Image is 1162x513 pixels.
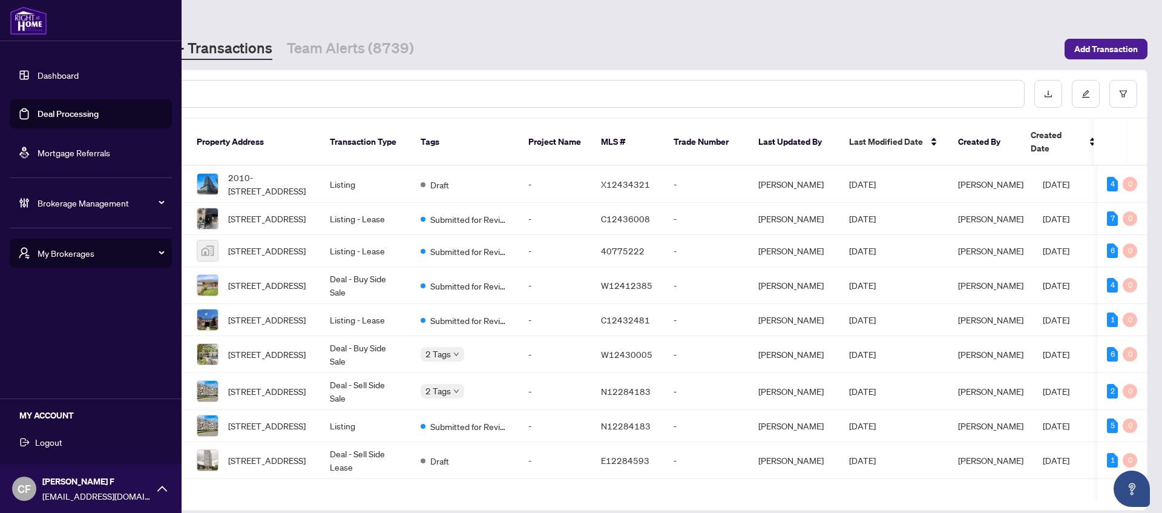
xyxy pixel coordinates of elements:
[749,166,839,203] td: [PERSON_NAME]
[1034,80,1062,108] button: download
[958,455,1023,466] span: [PERSON_NAME]
[1107,384,1118,399] div: 2
[958,179,1023,190] span: [PERSON_NAME]
[320,267,411,304] td: Deal - Buy Side Sale
[38,196,163,210] span: Brokerage Management
[197,275,218,296] img: thumbnail-img
[849,213,876,224] span: [DATE]
[425,384,451,398] span: 2 Tags
[664,203,749,235] td: -
[425,347,451,361] span: 2 Tags
[197,208,218,229] img: thumbnail-img
[519,267,591,304] td: -
[1082,90,1090,98] span: edit
[849,314,876,325] span: [DATE]
[430,178,449,191] span: Draft
[320,119,411,166] th: Transaction Type
[1044,90,1052,98] span: download
[1043,455,1069,466] span: [DATE]
[601,213,650,224] span: C12436008
[601,314,650,325] span: C12432481
[430,314,509,327] span: Submitted for Review
[1123,278,1137,293] div: 0
[664,410,749,442] td: -
[664,442,749,479] td: -
[519,442,591,479] td: -
[197,240,218,261] img: thumbnail-img
[1107,211,1118,226] div: 7
[228,244,306,257] span: [STREET_ADDRESS]
[430,245,509,258] span: Submitted for Review
[228,454,306,467] span: [STREET_ADDRESS]
[664,166,749,203] td: -
[958,420,1023,431] span: [PERSON_NAME]
[1107,243,1118,258] div: 6
[1123,384,1137,399] div: 0
[749,235,839,267] td: [PERSON_NAME]
[1123,243,1137,258] div: 0
[320,304,411,336] td: Listing - Lease
[197,381,218,402] img: thumbnail-img
[320,336,411,373] td: Deal - Buy Side Sale
[749,119,839,166] th: Last Updated By
[19,409,172,422] h5: MY ACCOUNT
[664,336,749,373] td: -
[10,6,47,35] img: logo
[320,203,411,235] td: Listing - Lease
[1043,179,1069,190] span: [DATE]
[320,410,411,442] td: Listing
[749,373,839,410] td: [PERSON_NAME]
[430,213,509,226] span: Submitted for Review
[38,147,110,158] a: Mortgage Referrals
[601,455,649,466] span: E12284593
[1107,453,1118,468] div: 1
[664,373,749,410] td: -
[320,373,411,410] td: Deal - Sell Side Sale
[197,344,218,365] img: thumbnail-img
[519,235,591,267] td: -
[519,166,591,203] td: -
[38,108,99,119] a: Deal Processing
[1043,245,1069,256] span: [DATE]
[601,245,645,256] span: 40775222
[601,420,651,431] span: N12284183
[849,386,876,397] span: [DATE]
[18,247,30,259] span: user-switch
[197,450,218,471] img: thumbnail-img
[839,119,948,166] th: Last Modified Date
[849,349,876,360] span: [DATE]
[430,420,509,433] span: Submitted for Review
[1043,280,1069,291] span: [DATE]
[1074,39,1138,59] span: Add Transaction
[958,280,1023,291] span: [PERSON_NAME]
[42,489,151,503] span: [EMAIL_ADDRESS][DOMAIN_NAME]
[948,119,1021,166] th: Created By
[601,386,651,397] span: N12284183
[1114,471,1150,507] button: Open asap
[749,410,839,442] td: [PERSON_NAME]
[38,70,79,81] a: Dashboard
[228,419,306,432] span: [STREET_ADDRESS]
[1043,314,1069,325] span: [DATE]
[1065,39,1147,59] button: Add Transaction
[197,174,218,194] img: thumbnail-img
[958,314,1023,325] span: [PERSON_NAME]
[320,442,411,479] td: Deal - Sell Side Lease
[1123,313,1137,327] div: 0
[197,309,218,330] img: thumbnail-img
[1107,419,1118,433] div: 5
[1119,90,1128,98] span: filter
[1123,419,1137,433] div: 0
[849,245,876,256] span: [DATE]
[1072,80,1100,108] button: edit
[197,415,218,436] img: thumbnail-img
[228,385,306,398] span: [STREET_ADDRESS]
[519,304,591,336] td: -
[749,304,839,336] td: [PERSON_NAME]
[958,349,1023,360] span: [PERSON_NAME]
[42,475,151,488] span: [PERSON_NAME] F
[519,336,591,373] td: -
[1109,80,1137,108] button: filter
[1107,177,1118,191] div: 4
[849,135,923,148] span: Last Modified Date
